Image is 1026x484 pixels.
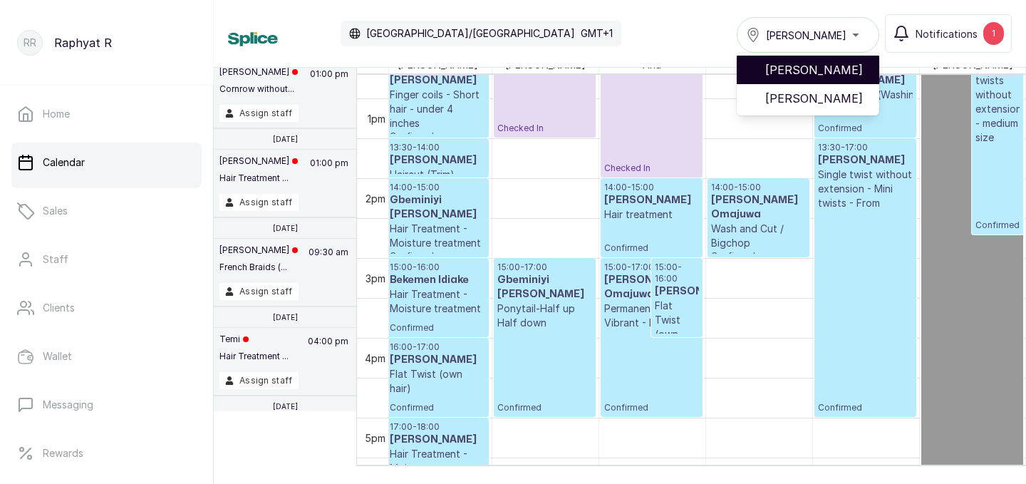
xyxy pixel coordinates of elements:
p: 04:00 pm [306,334,351,372]
h3: [PERSON_NAME] [818,153,913,168]
a: Rewards [11,433,202,473]
p: Wash and Cut / Bigchop [711,222,806,250]
a: Messaging [11,385,202,425]
h3: [PERSON_NAME] Omajuwa [711,193,806,222]
p: Calendar [43,155,85,170]
p: 15:00 - 16:00 [390,262,485,273]
div: 1pm [365,111,388,126]
span: Notifications [916,26,978,41]
p: RR [24,36,36,50]
p: [PERSON_NAME] [219,66,298,78]
p: GMT+1 [581,26,613,41]
p: Flat Twist (own hair) [390,367,485,396]
p: 17:00 - 18:00 [390,421,485,433]
p: [DATE] [273,135,298,143]
p: [DATE] [273,402,298,411]
p: Sales [43,204,68,218]
p: Single twist without extension - Mini twists - From [818,168,913,210]
p: Hair Treatment ... [219,173,298,184]
span: Confirmed [818,402,913,413]
h3: [PERSON_NAME] Omajuwa [604,273,699,302]
p: Finger coils - Short hair - under 4 inches [390,88,485,130]
p: Haircut (Trim) - From [390,168,485,196]
p: Temi [219,334,289,345]
h3: [PERSON_NAME] [655,284,699,299]
p: Wallet [43,349,72,364]
h3: [PERSON_NAME] [604,193,699,207]
h3: Gbeminiyi [PERSON_NAME] [390,193,485,222]
button: Assign staff [219,105,299,122]
span: [PERSON_NAME] [766,28,846,43]
p: Permanent Colour Vibrant - From [604,302,699,330]
p: Rewards [43,446,83,460]
p: 13:30 - 14:00 [390,142,485,153]
span: Checked In [604,163,699,174]
p: 01:00 pm [308,66,351,105]
span: [PERSON_NAME] [765,61,868,78]
h3: [PERSON_NAME] [390,433,485,447]
p: Ponytail-Half up Half down [497,302,592,330]
span: Confirmed [497,402,592,413]
p: Flat Twist (own hair) [655,299,699,356]
p: [GEOGRAPHIC_DATA]/[GEOGRAPHIC_DATA] [366,26,575,41]
span: [PERSON_NAME] [765,90,868,107]
span: Confirmed [390,130,485,142]
span: Confirmed [975,220,1020,231]
p: [DATE] [273,224,298,232]
span: Confirmed [390,250,485,262]
ul: [PERSON_NAME] [737,53,879,115]
button: Assign staff [219,194,299,211]
span: Checked In [497,123,592,134]
a: Staff [11,240,202,279]
p: 14:00 - 15:00 [604,182,699,193]
button: Notifications1 [885,14,1012,53]
div: 1 [983,22,1004,45]
h3: Gbeminiyi [PERSON_NAME] [497,273,592,302]
a: Sales [11,191,202,231]
p: Hair Treatment - Moisture treatment [390,222,485,250]
button: [PERSON_NAME] [737,17,879,53]
h3: [PERSON_NAME] [390,353,485,367]
span: Confirmed [390,322,485,334]
p: Home [43,107,70,121]
div: 5pm [362,431,388,446]
a: Clients [11,288,202,328]
a: Wallet [11,336,202,376]
span: Confirmed [711,250,806,262]
p: [PERSON_NAME] [219,155,298,167]
p: 15:00 - 17:00 [604,262,699,273]
p: French Braids (... [219,262,298,273]
p: 15:00 - 17:00 [497,262,592,273]
h3: [PERSON_NAME] [390,73,485,88]
div: 3pm [363,271,388,286]
p: Hair treatment [604,207,699,222]
button: Assign staff [219,283,299,300]
a: Home [11,94,202,134]
p: Messaging [43,398,93,412]
p: 14:00 - 15:00 [390,182,485,193]
span: Confirmed [390,402,485,413]
div: 2pm [363,191,388,206]
button: Assign staff [219,372,299,389]
p: Cornrow without... [219,83,298,95]
p: 09:30 am [306,244,351,283]
h3: Bekemen Idiake [390,273,485,287]
p: Hair Treatment - Moisture treatment [390,287,485,316]
p: 13:30 - 17:00 [818,142,913,153]
h3: [PERSON_NAME] [390,153,485,168]
p: Raphyat R [54,34,112,51]
p: 14:00 - 15:00 [711,182,806,193]
p: [PERSON_NAME] [219,244,298,256]
p: 15:00 - 16:00 [655,262,699,284]
span: Confirmed [604,242,699,254]
div: 4pm [362,351,388,366]
p: [DATE] [273,313,298,321]
span: Confirmed [818,123,913,134]
p: 16:00 - 17:00 [390,341,485,353]
p: Hair Treatment ... [219,351,289,362]
p: Single twists without extension - medium size [975,59,1020,145]
a: Calendar [11,143,202,182]
p: Clients [43,301,75,315]
p: 01:00 pm [308,155,351,194]
p: Hair Treatment - Moisture treatment [390,447,485,475]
